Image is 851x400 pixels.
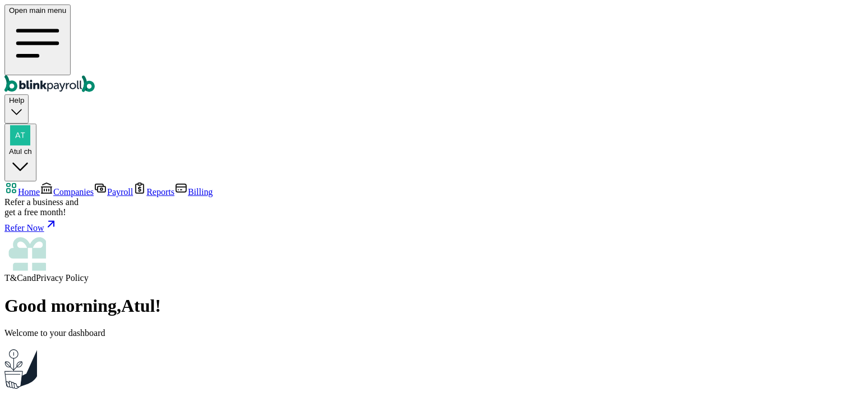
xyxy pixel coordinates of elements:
[4,347,37,389] img: Plant illustration
[146,187,174,197] span: Reports
[9,147,32,156] span: Atul ch
[4,124,36,182] button: Atul ch
[4,197,847,217] div: Refer a business and get a free month!
[107,187,133,197] span: Payroll
[9,96,24,104] span: Help
[4,4,847,94] nav: Global
[4,217,847,233] a: Refer Now
[4,187,40,197] a: Home
[188,187,213,197] span: Billing
[174,187,213,197] a: Billing
[23,273,36,283] span: and
[4,4,71,75] button: Open main menu
[4,181,847,283] nav: Sidebar
[36,273,89,283] span: Privacy Policy
[53,187,94,197] span: Companies
[18,187,40,197] span: Home
[4,273,23,283] span: T&C
[665,279,851,400] iframe: Chat Widget
[4,328,847,338] p: Welcome to your dashboard
[4,94,29,123] button: Help
[9,6,66,15] span: Open main menu
[40,187,94,197] a: Companies
[133,187,174,197] a: Reports
[94,187,133,197] a: Payroll
[4,296,847,316] h1: Good morning , Atul !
